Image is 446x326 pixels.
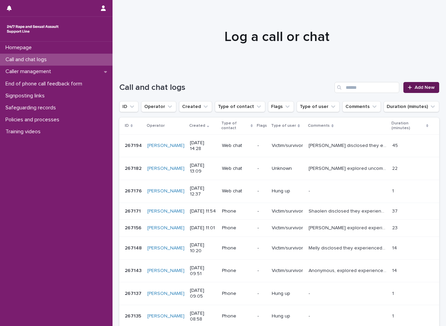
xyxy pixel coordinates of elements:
[3,56,52,63] p: Call and chat logs
[268,101,294,112] button: Flags
[119,29,434,45] h1: Log a call or chat
[190,186,217,197] p: [DATE] 12:37
[257,166,266,172] p: -
[309,141,388,149] p: Richard disclosed they experienced S.V as a child, visitor explored feelings about the impact of ...
[392,312,395,319] p: 1
[125,207,142,214] p: 267171
[119,157,439,180] tr: 267182267182 [PERSON_NAME] [DATE] 13:09Web chat-Unknown[PERSON_NAME] explored uncomfortable exper...
[119,83,332,93] h1: Call and chat logs
[257,313,266,319] p: -
[222,291,252,297] p: Phone
[392,187,395,194] p: 1
[222,245,252,251] p: Phone
[342,101,381,112] button: Comments
[190,311,217,322] p: [DATE] 08:58
[119,237,439,260] tr: 267148267148 [PERSON_NAME] [DATE] 10:20Phone-Victim/survivorMelly disclosed they experienced S.V ...
[222,188,252,194] p: Web chat
[119,282,439,305] tr: 267137267137 [PERSON_NAME] [DATE] 09:05Phone-Hung up-- 11
[179,101,212,112] button: Created
[147,208,184,214] a: [PERSON_NAME]
[222,313,252,319] p: Phone
[309,164,388,172] p: Elisabeth explored uncomfortable experience with the workmen that came to the building to drill i...
[190,242,217,254] p: [DATE] 10:20
[392,244,398,251] p: 14
[141,101,176,112] button: Operator
[272,188,303,194] p: Hung up
[222,225,252,231] p: Phone
[125,244,143,251] p: 267148
[271,122,296,130] p: Type of user
[147,291,184,297] a: [PERSON_NAME]
[119,134,439,157] tr: 267194267194 [PERSON_NAME] [DATE] 14:28Web chat-Victim/survivor[PERSON_NAME] disclosed they exper...
[190,208,217,214] p: [DATE] 11:54
[190,288,217,299] p: [DATE] 09:05
[297,101,340,112] button: Type of user
[384,101,439,112] button: Duration (minutes)
[391,120,425,132] p: Duration (minutes)
[125,187,143,194] p: 267176
[125,312,143,319] p: 267135
[221,120,249,132] p: Type of contact
[3,105,61,111] p: Safeguarding records
[125,164,143,172] p: 267182
[147,225,184,231] a: [PERSON_NAME]
[309,267,388,274] p: Anonymous, explored experience of S.V, harassment and stalking by ex-husband. Visitor explored fe...
[3,68,57,75] p: Caller management
[190,163,217,174] p: [DATE] 13:09
[257,245,266,251] p: -
[308,122,330,130] p: Comments
[125,267,143,274] p: 267143
[309,312,311,319] p: -
[392,267,398,274] p: 14
[272,313,303,319] p: Hung up
[3,81,88,87] p: End of phone call feedback form
[119,259,439,282] tr: 267143267143 [PERSON_NAME] [DATE] 09:51Phone-Victim/survivorAnonymous, explored experience of S.V...
[272,208,303,214] p: Victim/survivor
[392,289,395,297] p: 1
[309,207,388,214] p: Shaolen disclosed they experienced S.V by ex-partner. Visitor explored feelings about disclosing ...
[257,291,266,297] p: -
[222,208,252,214] p: Phone
[334,82,399,93] input: Search
[119,101,138,112] button: ID
[272,225,303,231] p: Victim/survivor
[222,268,252,274] p: Phone
[309,289,311,297] p: -
[190,140,217,152] p: [DATE] 14:28
[272,245,303,251] p: Victim/survivor
[215,101,265,112] button: Type of contact
[147,166,184,172] a: [PERSON_NAME]
[309,244,388,251] p: Melly disclosed they experienced S.V in the past. Visitor explored feelings about being pregnant ...
[125,224,143,231] p: 267156
[257,268,266,274] p: -
[392,164,399,172] p: 22
[3,93,50,99] p: Signposting links
[119,203,439,220] tr: 267171267171 [PERSON_NAME] [DATE] 11:54Phone-Victim/survivorShaolen disclosed they experienced S....
[222,143,252,149] p: Web chat
[257,143,266,149] p: -
[147,188,184,194] a: [PERSON_NAME]
[309,187,311,194] p: -
[272,291,303,297] p: Hung up
[257,208,266,214] p: -
[119,220,439,237] tr: 267156267156 [PERSON_NAME] [DATE] 11:01Phone-Victim/survivor[PERSON_NAME] explored experience of ...
[3,44,37,51] p: Homepage
[272,268,303,274] p: Victim/survivor
[392,224,399,231] p: 23
[147,122,165,130] p: Operator
[392,207,399,214] p: 37
[257,225,266,231] p: -
[125,122,129,130] p: ID
[415,85,435,90] span: Add New
[125,141,143,149] p: 267194
[257,188,266,194] p: -
[272,143,303,149] p: Victim/survivor
[125,289,143,297] p: 267137
[272,166,303,172] p: Unknown
[5,22,60,36] img: rhQMoQhaT3yELyF149Cw
[119,180,439,203] tr: 267176267176 [PERSON_NAME] [DATE] 12:37Web chat-Hung up-- 11
[257,122,267,130] p: Flags
[392,141,399,149] p: 45
[147,268,184,274] a: [PERSON_NAME]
